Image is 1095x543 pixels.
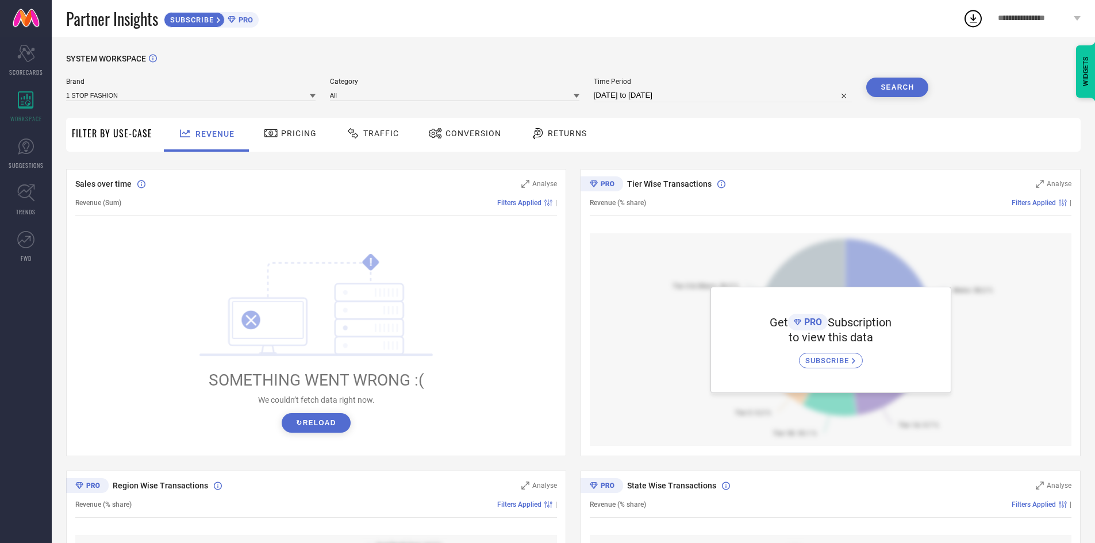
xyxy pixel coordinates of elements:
[9,161,44,170] span: SUGGESTIONS
[1070,500,1071,509] span: |
[1070,199,1071,207] span: |
[370,256,372,269] tspan: !
[66,478,109,495] div: Premium
[258,395,375,405] span: We couldn’t fetch data right now.
[594,88,852,102] input: Select time period
[1012,199,1056,207] span: Filters Applied
[497,500,541,509] span: Filters Applied
[282,413,350,433] button: ↻Reload
[9,68,43,76] span: SCORECARDS
[799,344,863,368] a: SUBSCRIBE
[497,199,541,207] span: Filters Applied
[590,500,646,509] span: Revenue (% share)
[581,478,623,495] div: Premium
[72,126,152,140] span: Filter By Use-Case
[75,179,132,188] span: Sales over time
[770,315,788,329] span: Get
[789,330,873,344] span: to view this data
[801,317,822,328] span: PRO
[866,78,928,97] button: Search
[1047,180,1071,188] span: Analyse
[828,315,892,329] span: Subscription
[21,254,32,263] span: FWD
[1036,180,1044,188] svg: Zoom
[532,482,557,490] span: Analyse
[75,199,121,207] span: Revenue (Sum)
[66,78,316,86] span: Brand
[627,179,712,188] span: Tier Wise Transactions
[521,180,529,188] svg: Zoom
[963,8,983,29] div: Open download list
[66,7,158,30] span: Partner Insights
[164,16,217,24] span: SUBSCRIBE
[594,78,852,86] span: Time Period
[281,129,317,138] span: Pricing
[16,207,36,216] span: TRENDS
[330,78,579,86] span: Category
[1036,482,1044,490] svg: Zoom
[236,16,253,24] span: PRO
[66,54,146,63] span: SYSTEM WORKSPACE
[75,500,132,509] span: Revenue (% share)
[445,129,501,138] span: Conversion
[555,500,557,509] span: |
[581,176,623,194] div: Premium
[805,356,852,365] span: SUBSCRIBE
[209,371,424,390] span: SOMETHING WENT WRONG :(
[590,199,646,207] span: Revenue (% share)
[10,114,42,123] span: WORKSPACE
[521,482,529,490] svg: Zoom
[1047,482,1071,490] span: Analyse
[195,129,235,138] span: Revenue
[555,199,557,207] span: |
[113,481,208,490] span: Region Wise Transactions
[363,129,399,138] span: Traffic
[1012,500,1056,509] span: Filters Applied
[532,180,557,188] span: Analyse
[548,129,587,138] span: Returns
[164,9,259,28] a: SUBSCRIBEPRO
[627,481,716,490] span: State Wise Transactions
